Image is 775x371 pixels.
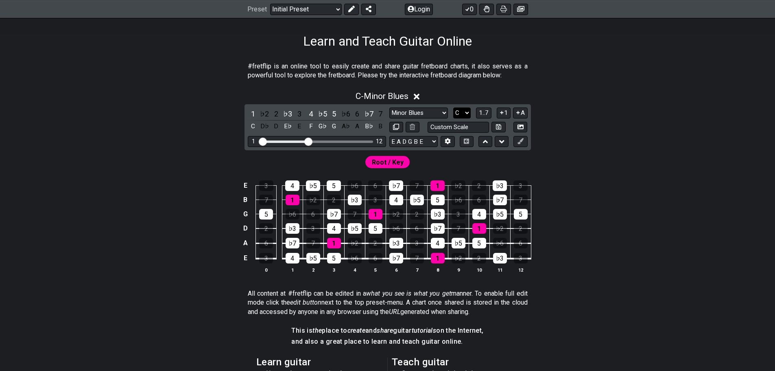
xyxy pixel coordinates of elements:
button: Print [496,3,511,15]
div: 4 [327,223,341,234]
div: 7 [348,209,362,220]
div: 5 [514,209,528,220]
td: D [240,221,250,236]
button: 1 [497,108,511,119]
div: 7 [514,195,528,205]
td: E [240,179,250,193]
button: Create Image [513,122,527,133]
button: Toggle horizontal chord view [460,136,474,147]
div: 1 [286,195,299,205]
div: toggle pitch class [375,121,386,132]
td: E [240,250,250,266]
th: 12 [510,266,531,274]
div: 2 [472,180,486,191]
div: 3 [369,195,382,205]
div: ♭2 [452,253,465,263]
div: ♭7 [327,209,341,220]
div: 6 [306,209,320,220]
div: 4 [389,195,403,205]
div: toggle scale degree [248,108,258,119]
em: what you see is what you get [366,290,451,297]
th: 1 [282,266,303,274]
div: Visible fret range [248,136,386,147]
div: 1 [431,253,445,263]
div: ♭6 [347,180,362,191]
div: ♭6 [493,238,507,248]
button: Login [405,3,433,15]
button: A [513,108,527,119]
em: share [377,327,393,334]
div: 3 [514,253,528,263]
button: Store user defined scale [491,122,505,133]
td: A [240,236,250,251]
div: toggle pitch class [248,121,258,132]
em: URL [389,308,400,316]
div: 3 [259,180,273,191]
div: ♭2 [306,195,320,205]
div: ♭3 [348,195,362,205]
div: 6 [368,180,382,191]
div: toggle scale degree [294,108,305,119]
div: 4 [472,209,486,220]
div: 3 [259,253,273,263]
div: ♭6 [348,253,362,263]
div: ♭7 [389,180,403,191]
div: ♭5 [452,238,465,248]
button: First click edit preset to enable marker editing [513,136,527,147]
div: ♭6 [286,209,299,220]
div: 6 [472,195,486,205]
em: edit button [290,299,321,306]
button: Toggle Dexterity for all fretkits [479,3,494,15]
button: 0 [462,3,477,15]
div: ♭7 [493,195,507,205]
div: ♭3 [493,180,507,191]
th: 11 [489,266,510,274]
div: ♭7 [431,223,445,234]
div: toggle pitch class [341,121,351,132]
em: create [347,327,365,334]
div: ♭5 [410,195,424,205]
div: toggle scale degree [329,108,339,119]
div: toggle scale degree [306,108,316,119]
div: toggle pitch class [306,121,316,132]
div: 7 [306,238,320,248]
th: 6 [386,266,406,274]
div: toggle pitch class [364,121,374,132]
div: toggle pitch class [271,121,282,132]
div: 7 [410,253,424,263]
div: 2 [369,238,382,248]
div: ♭2 [451,180,465,191]
div: 5 [369,223,382,234]
span: 1..7 [479,109,489,116]
button: Share Preset [361,3,376,15]
div: ♭2 [348,238,362,248]
div: 2 [410,209,424,220]
h1: Learn and Teach Guitar Online [303,33,472,49]
div: toggle scale degree [271,108,282,119]
th: 2 [303,266,323,274]
div: toggle pitch class [352,121,362,132]
th: 0 [256,266,277,274]
div: ♭3 [286,223,299,234]
span: Preset [247,5,267,13]
p: All content at #fretflip can be edited in a manner. To enable full edit mode click the next to th... [248,289,528,316]
div: 4 [431,238,445,248]
div: ♭6 [452,195,465,205]
div: 3 [452,209,465,220]
div: ♭5 [348,223,362,234]
div: toggle pitch class [317,121,328,132]
h2: Teach guitar [392,358,519,367]
div: 6 [514,238,528,248]
div: toggle scale degree [341,108,351,119]
span: First enable full edit mode to edit [372,156,404,168]
div: toggle scale degree [364,108,374,119]
div: 1 [430,180,445,191]
div: 6 [259,238,273,248]
button: 1..7 [476,108,491,119]
div: 12 [376,138,382,145]
div: 1 [252,138,255,145]
th: 8 [427,266,448,274]
div: toggle scale degree [282,108,293,119]
select: Tuning [389,136,438,147]
div: toggle scale degree [317,108,328,119]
